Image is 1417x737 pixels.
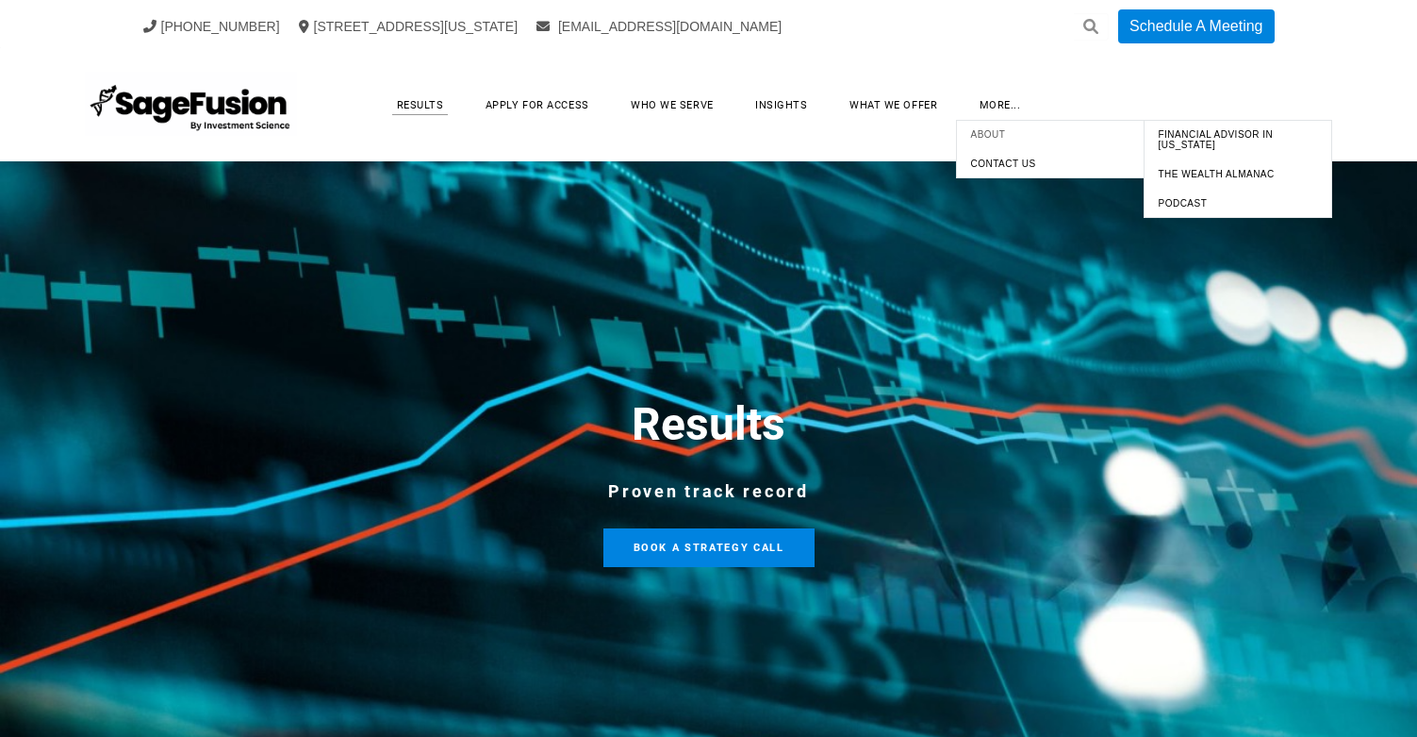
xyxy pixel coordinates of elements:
span: The Wealth Almanac [1148,164,1327,184]
span: Financial Advisor in [US_STATE] [1148,125,1327,155]
span: Contact Us [961,154,1140,174]
a: [EMAIL_ADDRESS][DOMAIN_NAME] [536,19,782,34]
span: About [961,125,1140,144]
a: Who We Serve [612,91,733,120]
a: [PHONE_NUMBER] [143,19,280,34]
a: Contact Us [956,149,1145,178]
a: Financial Advisor in [US_STATE] [1144,120,1332,159]
a: Results [378,91,463,120]
a: Podcast [1144,189,1332,218]
span: Podcast [1148,193,1327,213]
a: What We Offer [831,91,956,120]
font: Proven track record [608,481,808,501]
a: Apply for Access [467,91,608,120]
a: Insights [736,91,826,120]
a: [STREET_ADDRESS][US_STATE] [299,19,519,34]
font: Results [632,397,785,451]
a: Schedule A Meeting [1118,9,1274,43]
img: SageFusion | Intelligent Investment Management [85,72,297,138]
a: The Wealth Almanac [1144,159,1332,189]
a: more... [961,91,1040,120]
a: About [956,120,1145,149]
a: Book a Strategy Call [603,528,815,567]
